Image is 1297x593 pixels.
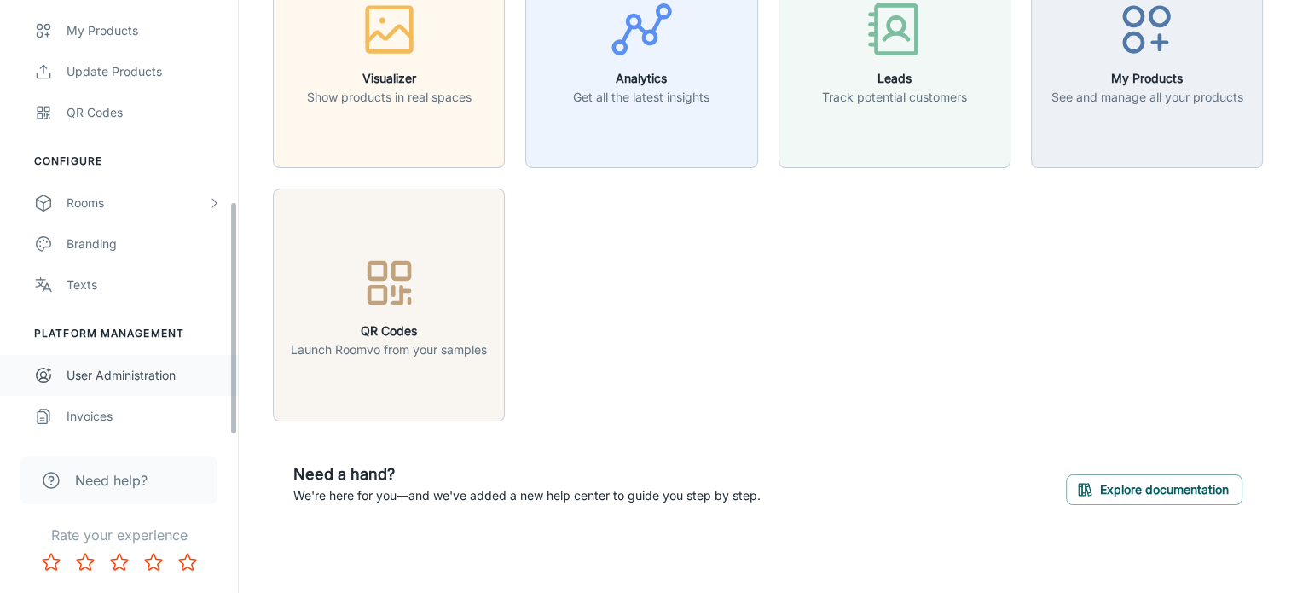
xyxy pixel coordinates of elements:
[136,545,171,579] button: Rate 4 star
[67,103,221,122] div: QR Codes
[1051,69,1242,88] h6: My Products
[273,295,505,312] a: QR CodesLaunch Roomvo from your samples
[102,545,136,579] button: Rate 3 star
[573,69,709,88] h6: Analytics
[67,407,221,426] div: Invoices
[67,21,221,40] div: My Products
[573,88,709,107] p: Get all the latest insights
[171,545,205,579] button: Rate 5 star
[293,462,761,486] h6: Need a hand?
[307,88,472,107] p: Show products in real spaces
[822,88,967,107] p: Track potential customers
[779,43,1010,60] a: LeadsTrack potential customers
[822,69,967,88] h6: Leads
[1066,480,1242,497] a: Explore documentation
[525,43,757,60] a: AnalyticsGet all the latest insights
[67,366,221,385] div: User Administration
[1051,88,1242,107] p: See and manage all your products
[68,545,102,579] button: Rate 2 star
[291,340,487,359] p: Launch Roomvo from your samples
[14,525,224,545] p: Rate your experience
[293,486,761,505] p: We're here for you—and we've added a new help center to guide you step by step.
[34,545,68,579] button: Rate 1 star
[1031,43,1263,60] a: My ProductsSee and manage all your products
[1066,474,1242,505] button: Explore documentation
[67,235,221,253] div: Branding
[67,276,221,294] div: Texts
[273,189,505,421] button: QR CodesLaunch Roomvo from your samples
[307,69,472,88] h6: Visualizer
[67,62,221,81] div: Update Products
[67,194,207,212] div: Rooms
[75,470,148,491] span: Need help?
[291,322,487,340] h6: QR Codes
